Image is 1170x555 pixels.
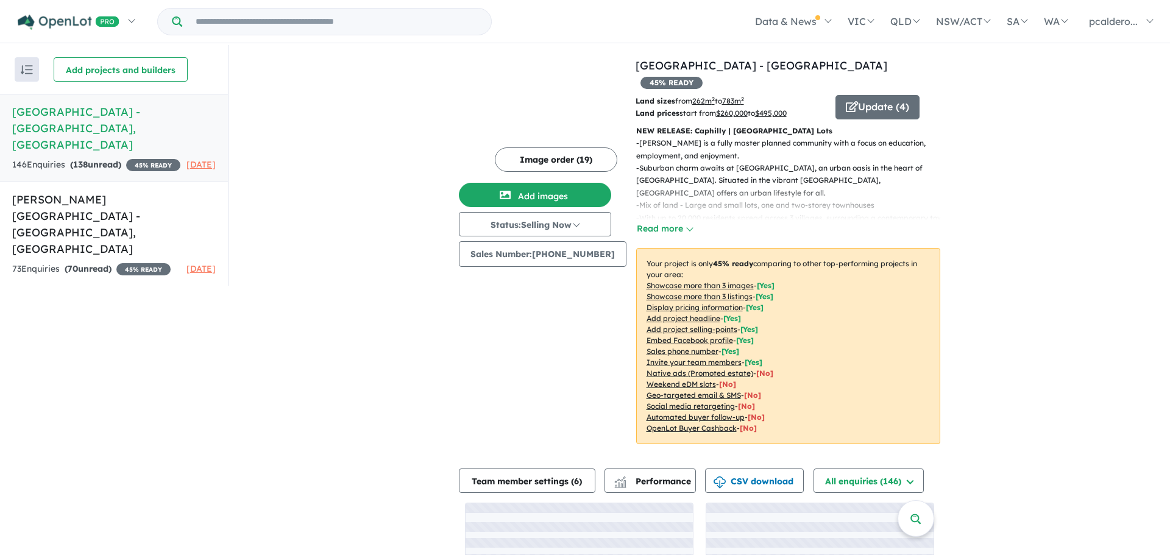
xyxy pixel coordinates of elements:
span: [ Yes ] [746,303,764,312]
p: - With up to 20,000 residents spread across 3 villages, surrounding a contemporary town centre, [... [636,212,950,249]
a: [GEOGRAPHIC_DATA] - [GEOGRAPHIC_DATA] [636,58,887,72]
u: Invite your team members [647,358,742,367]
b: Land prices [636,108,679,118]
img: bar-chart.svg [614,480,626,488]
span: [DATE] [186,263,216,274]
button: Performance [604,468,696,493]
span: [ Yes ] [756,292,773,301]
p: - [PERSON_NAME] is a fully master planned community with a focus on education, employment, and en... [636,137,950,162]
p: - Mix of land - Large and small lots, one and two-storey townhouses [636,199,950,211]
span: [ Yes ] [721,347,739,356]
span: 45 % READY [116,263,171,275]
b: Land sizes [636,96,675,105]
button: CSV download [705,468,804,493]
u: Add project headline [647,314,720,323]
button: Read more [636,222,693,236]
button: Add projects and builders [54,57,188,82]
span: 138 [73,159,88,170]
p: start from [636,107,826,119]
span: [No] [719,380,736,389]
u: $ 495,000 [755,108,787,118]
span: [ Yes ] [745,358,762,367]
h5: [GEOGRAPHIC_DATA] - [GEOGRAPHIC_DATA] , [GEOGRAPHIC_DATA] [12,104,216,153]
span: 70 [68,263,78,274]
p: NEW RELEASE: Caphilly | [GEOGRAPHIC_DATA] Lots [636,125,940,137]
span: 45 % READY [126,159,180,171]
button: Image order (19) [495,147,617,172]
span: 6 [574,476,579,487]
u: Sales phone number [647,347,718,356]
span: [No] [740,423,757,433]
span: [No] [748,412,765,422]
img: Openlot PRO Logo White [18,15,119,30]
button: Sales Number:[PHONE_NUMBER] [459,241,626,267]
div: 73 Enquir ies [12,262,171,277]
span: [ Yes ] [723,314,741,323]
sup: 2 [712,96,715,102]
span: [No] [738,401,755,411]
u: 262 m [692,96,715,105]
span: to [715,96,744,105]
img: download icon [714,476,726,489]
span: [ Yes ] [757,281,775,290]
u: Native ads (Promoted estate) [647,369,753,378]
span: [No] [744,391,761,400]
u: Showcase more than 3 listings [647,292,753,301]
u: $ 260,000 [716,108,748,118]
span: to [748,108,787,118]
p: - Suburban charm awaits at [GEOGRAPHIC_DATA], an urban oasis in the heart of [GEOGRAPHIC_DATA]. S... [636,162,950,199]
button: Team member settings (6) [459,468,595,493]
u: Weekend eDM slots [647,380,716,389]
b: 45 % ready [713,259,753,268]
button: All enquiries (146) [814,468,924,493]
span: [DATE] [186,159,216,170]
strong: ( unread) [70,159,121,170]
u: Showcase more than 3 images [647,281,754,290]
p: Your project is only comparing to other top-performing projects in your area: - - - - - - - - - -... [636,248,940,444]
button: Status:Selling Now [459,212,611,236]
span: 45 % READY [640,77,703,89]
u: Social media retargeting [647,401,735,411]
span: Performance [616,476,691,487]
u: Embed Facebook profile [647,336,733,345]
u: 783 m [722,96,744,105]
span: [ Yes ] [736,336,754,345]
sup: 2 [741,96,744,102]
u: Automated buyer follow-up [647,412,745,422]
span: [ Yes ] [740,325,758,334]
button: Update (4) [835,95,920,119]
input: Try estate name, suburb, builder or developer [185,9,489,35]
u: OpenLot Buyer Cashback [647,423,737,433]
p: from [636,95,826,107]
img: sort.svg [21,65,33,74]
u: Display pricing information [647,303,743,312]
strong: ( unread) [65,263,112,274]
span: pcaldero... [1089,15,1138,27]
button: Add images [459,183,611,207]
img: line-chart.svg [614,476,625,483]
h5: [PERSON_NAME][GEOGRAPHIC_DATA] - [GEOGRAPHIC_DATA] , [GEOGRAPHIC_DATA] [12,191,216,257]
u: Geo-targeted email & SMS [647,391,741,400]
div: 146 Enquir ies [12,158,180,172]
span: [No] [756,369,773,378]
u: Add project selling-points [647,325,737,334]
